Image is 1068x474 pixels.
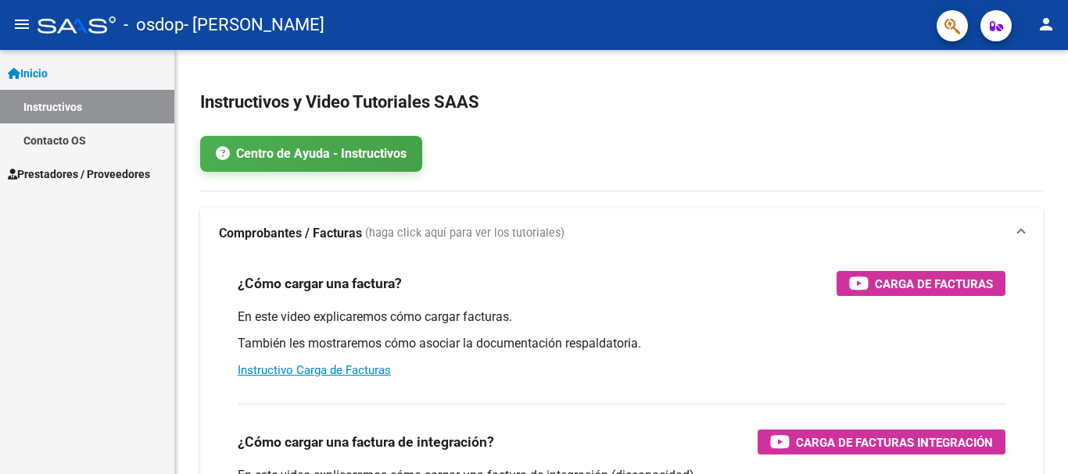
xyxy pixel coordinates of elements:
span: (haga click aquí para ver los tutoriales) [365,225,564,242]
mat-icon: menu [13,15,31,34]
span: - [PERSON_NAME] [184,8,324,42]
p: En este video explicaremos cómo cargar facturas. [238,308,1005,326]
iframe: Intercom live chat [1015,421,1052,458]
strong: Comprobantes / Facturas [219,225,362,242]
span: - osdop [124,8,184,42]
h3: ¿Cómo cargar una factura de integración? [238,431,494,453]
mat-icon: person [1037,15,1055,34]
mat-expansion-panel-header: Comprobantes / Facturas (haga click aquí para ver los tutoriales) [200,208,1043,258]
h2: Instructivos y Video Tutoriales SAAS [200,87,1043,117]
span: Carga de Facturas Integración [796,433,993,452]
button: Carga de Facturas [837,271,1005,296]
h3: ¿Cómo cargar una factura? [238,273,402,294]
a: Centro de Ayuda - Instructivos [200,136,422,172]
button: Carga de Facturas Integración [758,429,1005,454]
span: Carga de Facturas [875,274,993,294]
a: Instructivo Carga de Facturas [238,363,391,377]
span: Inicio [8,65,48,82]
span: Prestadores / Proveedores [8,166,150,183]
p: También les mostraremos cómo asociar la documentación respaldatoria. [238,335,1005,352]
